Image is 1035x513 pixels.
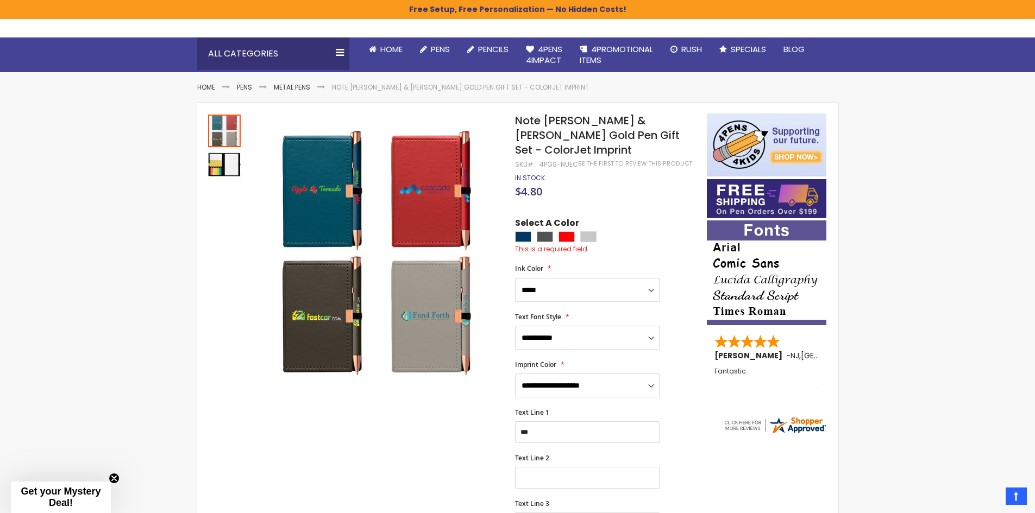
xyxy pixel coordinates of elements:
span: [GEOGRAPHIC_DATA] [801,350,881,361]
a: Rush [662,37,711,61]
img: 4pens.com widget logo [723,415,827,435]
span: Pencils [478,43,509,55]
span: 4PROMOTIONAL ITEMS [580,43,653,66]
span: Rush [681,43,702,55]
a: Specials [711,37,775,61]
a: 4pens.com certificate URL [723,428,827,437]
div: Note Caddy & Crosby Rose Gold Pen Gift Set - ColorJet Imprint [208,113,242,147]
div: Silver [580,231,597,242]
img: Free shipping on orders over $199 [707,179,826,218]
div: This is a required field. [515,245,695,254]
div: Note Caddy & Crosby Rose Gold Pen Gift Set - ColorJet Imprint [208,147,241,181]
a: Home [360,37,411,61]
a: Pencils [459,37,517,61]
span: Text Font Style [515,312,561,321]
span: NJ [791,350,799,361]
span: - , [786,350,881,361]
span: Ink Color [515,264,543,273]
a: Blog [775,37,813,61]
span: Select A Color [515,217,579,232]
button: Close teaser [109,473,120,484]
img: 4pens 4 kids [707,113,826,176]
div: Red [559,231,575,242]
div: 4PGS-NUEC [540,160,578,169]
span: Home [380,43,403,55]
div: Fantastic [714,368,820,391]
span: Pens [431,43,450,55]
span: [PERSON_NAME] [714,350,786,361]
img: Note Caddy & Crosby Rose Gold Pen Gift Set - ColorJet Imprint [208,148,241,181]
span: 4Pens 4impact [526,43,562,66]
a: Pens [411,37,459,61]
img: Note Caddy & Crosby Rose Gold Pen Gift Set - ColorJet Imprint [253,129,501,377]
div: Gunmetal [537,231,553,242]
strong: SKU [515,160,535,169]
span: Text Line 3 [515,499,549,508]
a: Pens [237,83,252,92]
span: $4.80 [515,184,542,199]
a: 4Pens4impact [517,37,571,73]
span: In stock [515,173,545,182]
span: Specials [731,43,766,55]
span: Blog [783,43,805,55]
li: Note [PERSON_NAME] & [PERSON_NAME] Gold Pen Gift Set - ColorJet Imprint [332,83,589,92]
div: All Categories [197,37,349,70]
span: Note [PERSON_NAME] & [PERSON_NAME] Gold Pen Gift Set - ColorJet Imprint [515,113,680,157]
a: Be the first to review this product [578,160,692,168]
div: Availability [515,174,545,182]
img: font-personalization-examples [707,220,826,325]
span: Imprint Color [515,360,556,369]
a: Top [1006,487,1027,505]
span: Get your Mystery Deal! [21,486,101,508]
div: Navy Blue [515,231,531,242]
span: Text Line 1 [515,408,549,417]
div: Get your Mystery Deal!Close teaser [11,482,111,513]
a: Home [197,83,215,92]
a: 4PROMOTIONALITEMS [571,37,662,73]
span: Text Line 2 [515,453,549,463]
a: Metal Pens [274,83,310,92]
